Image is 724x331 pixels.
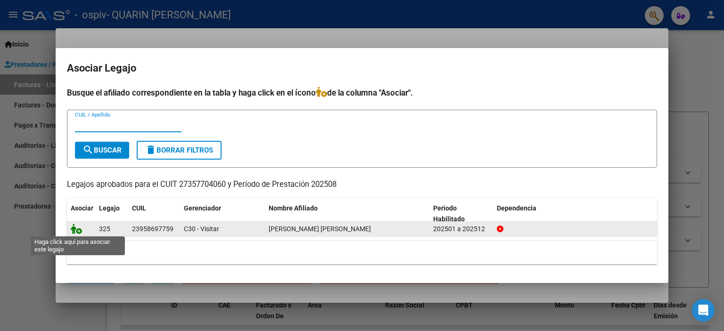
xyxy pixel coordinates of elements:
[265,198,429,229] datatable-header-cell: Nombre Afiliado
[692,299,715,322] div: Open Intercom Messenger
[497,204,536,212] span: Dependencia
[429,198,493,229] datatable-header-cell: Periodo Habilitado
[82,144,94,155] mat-icon: search
[180,198,265,229] datatable-header-cell: Gerenciador
[433,204,465,223] span: Periodo Habilitado
[184,225,219,233] span: C30 - Visitar
[67,241,657,264] div: 1 registros
[71,204,93,212] span: Asociar
[433,224,489,234] div: 202501 a 202512
[493,198,658,229] datatable-header-cell: Dependencia
[128,198,180,229] datatable-header-cell: CUIL
[67,198,95,229] datatable-header-cell: Asociar
[132,204,146,212] span: CUIL
[67,59,657,77] h2: Asociar Legajo
[184,204,221,212] span: Gerenciador
[145,146,213,154] span: Borrar Filtros
[75,142,129,159] button: Buscar
[99,225,110,233] span: 325
[67,179,657,191] p: Legajos aprobados para el CUIT 27357704060 y Período de Prestación 202508
[82,146,122,154] span: Buscar
[145,144,156,155] mat-icon: delete
[269,225,371,233] span: CHACON PEREIRA ZAID ARTURO
[269,204,318,212] span: Nombre Afiliado
[67,87,657,99] h4: Busque el afiliado correspondiente en la tabla y haga click en el ícono de la columna "Asociar".
[95,198,128,229] datatable-header-cell: Legajo
[132,224,173,234] div: 23958697759
[137,141,222,160] button: Borrar Filtros
[99,204,120,212] span: Legajo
